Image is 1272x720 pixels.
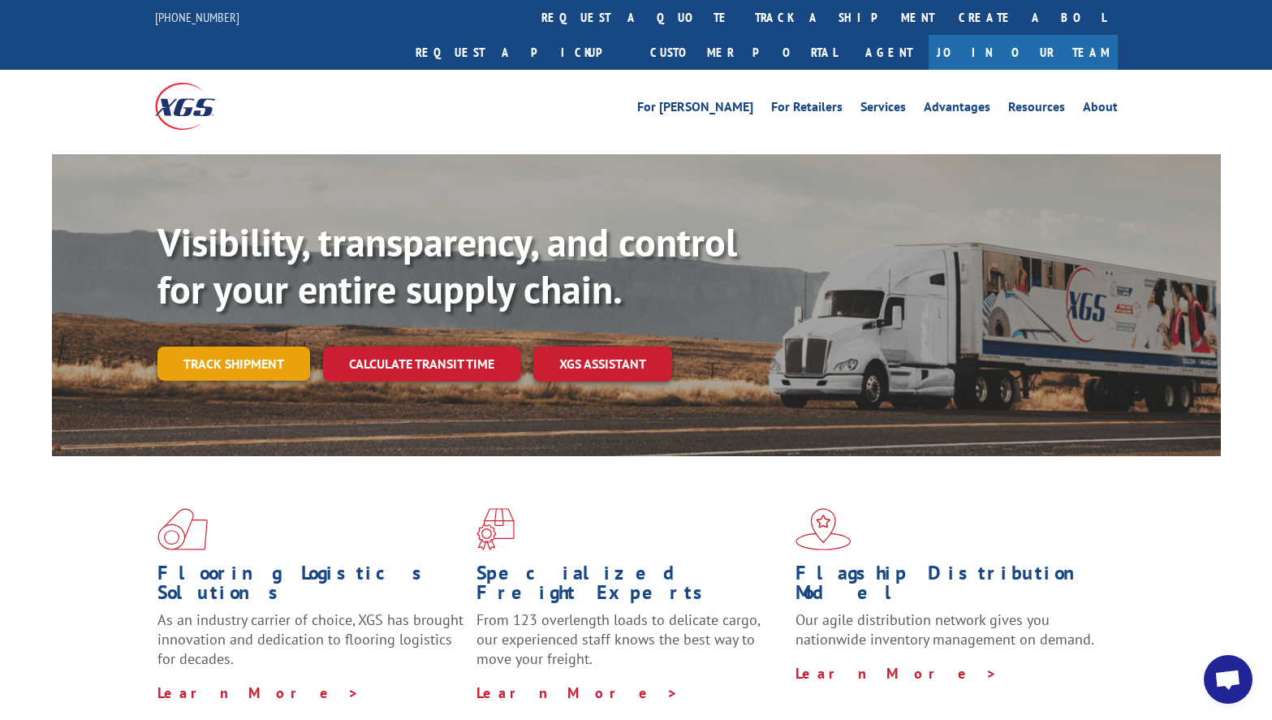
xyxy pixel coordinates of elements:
[157,610,464,668] span: As an industry carrier of choice, XGS has brought innovation and dedication to flooring logistics...
[476,610,783,683] p: From 123 overlength loads to delicate cargo, our experienced staff knows the best way to move you...
[533,347,672,382] a: XGS ASSISTANT
[771,101,843,119] a: For Retailers
[157,508,208,550] img: xgs-icon-total-supply-chain-intelligence-red
[476,683,679,702] a: Learn More >
[796,563,1102,610] h1: Flagship Distribution Model
[929,35,1118,70] a: Join Our Team
[157,683,360,702] a: Learn More >
[157,347,310,381] a: Track shipment
[157,217,737,314] b: Visibility, transparency, and control for your entire supply chain.
[849,35,929,70] a: Agent
[638,35,849,70] a: Customer Portal
[476,563,783,610] h1: Specialized Freight Experts
[155,9,239,25] a: [PHONE_NUMBER]
[157,563,464,610] h1: Flooring Logistics Solutions
[796,610,1094,649] span: Our agile distribution network gives you nationwide inventory management on demand.
[637,101,753,119] a: For [PERSON_NAME]
[1008,101,1065,119] a: Resources
[796,664,998,683] a: Learn More >
[860,101,906,119] a: Services
[1083,101,1118,119] a: About
[1204,655,1253,704] div: Open chat
[323,347,520,382] a: Calculate transit time
[796,508,852,550] img: xgs-icon-flagship-distribution-model-red
[476,508,515,550] img: xgs-icon-focused-on-flooring-red
[403,35,638,70] a: Request a pickup
[924,101,990,119] a: Advantages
